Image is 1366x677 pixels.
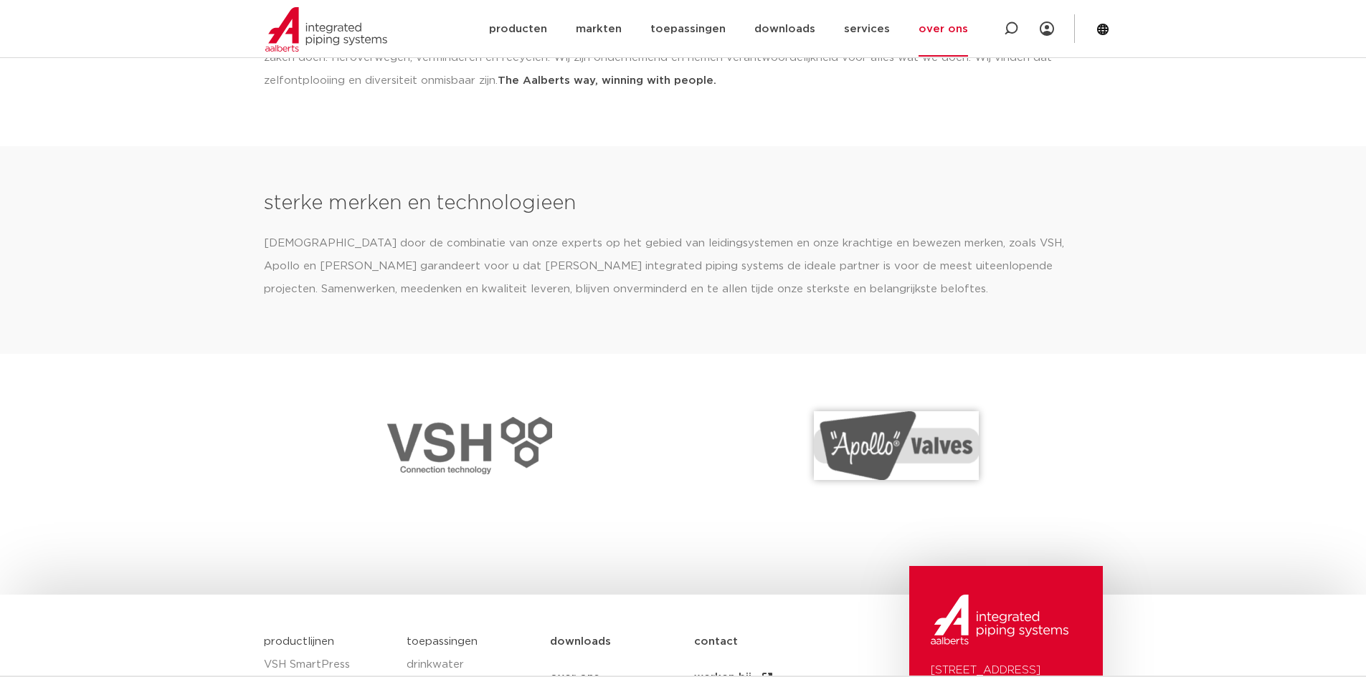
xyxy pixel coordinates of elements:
a: downloads [754,1,815,57]
a: producten [489,1,547,57]
a: toepassingen [650,1,726,57]
a: toepassingen [407,636,478,647]
a: VSH SmartPress [264,653,393,676]
b: The Aalberts way, winning with people. [498,75,716,86]
p: Vanuit onze duurzame gedachtengoed dragen wij elke dag bij aan de circulaire samenleving. Deze ov... [264,24,1103,92]
a: productlijnen [264,636,334,647]
p: [DEMOGRAPHIC_DATA] door de combinatie van onze experts op het gebied van leidingsystemen en onze ... [264,232,1103,301]
img: VSH-PNG-e1612190599858 [387,417,552,474]
a: over ons [919,1,968,57]
a: markten [576,1,622,57]
a: services [844,1,890,57]
a: drinkwater [407,653,536,676]
a: contact [694,624,838,660]
a: downloads [550,624,694,660]
nav: Menu [489,1,968,57]
h3: sterke merken en technologieen [264,189,1103,218]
